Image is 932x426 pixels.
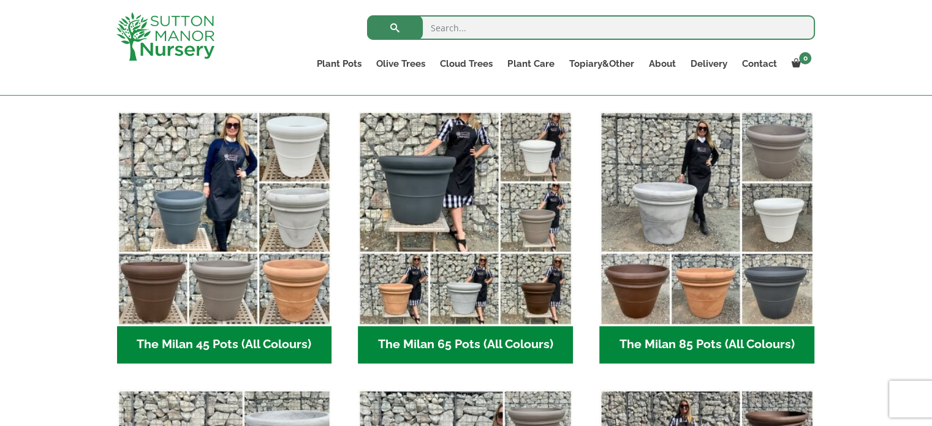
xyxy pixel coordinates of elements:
[784,55,815,72] a: 0
[433,55,500,72] a: Cloud Trees
[683,55,734,72] a: Delivery
[500,55,561,72] a: Plant Care
[117,111,332,363] a: Visit product category The Milan 45 Pots (All Colours)
[599,111,814,326] img: The Milan 85 Pots (All Colours)
[367,15,815,40] input: Search...
[358,111,573,326] img: The Milan 65 Pots (All Colours)
[309,55,369,72] a: Plant Pots
[599,111,814,363] a: Visit product category The Milan 85 Pots (All Colours)
[358,326,573,364] h2: The Milan 65 Pots (All Colours)
[799,52,811,64] span: 0
[734,55,784,72] a: Contact
[117,326,332,364] h2: The Milan 45 Pots (All Colours)
[117,111,332,326] img: The Milan 45 Pots (All Colours)
[369,55,433,72] a: Olive Trees
[641,55,683,72] a: About
[599,326,814,364] h2: The Milan 85 Pots (All Colours)
[358,111,573,363] a: Visit product category The Milan 65 Pots (All Colours)
[116,12,214,61] img: logo
[561,55,641,72] a: Topiary&Other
